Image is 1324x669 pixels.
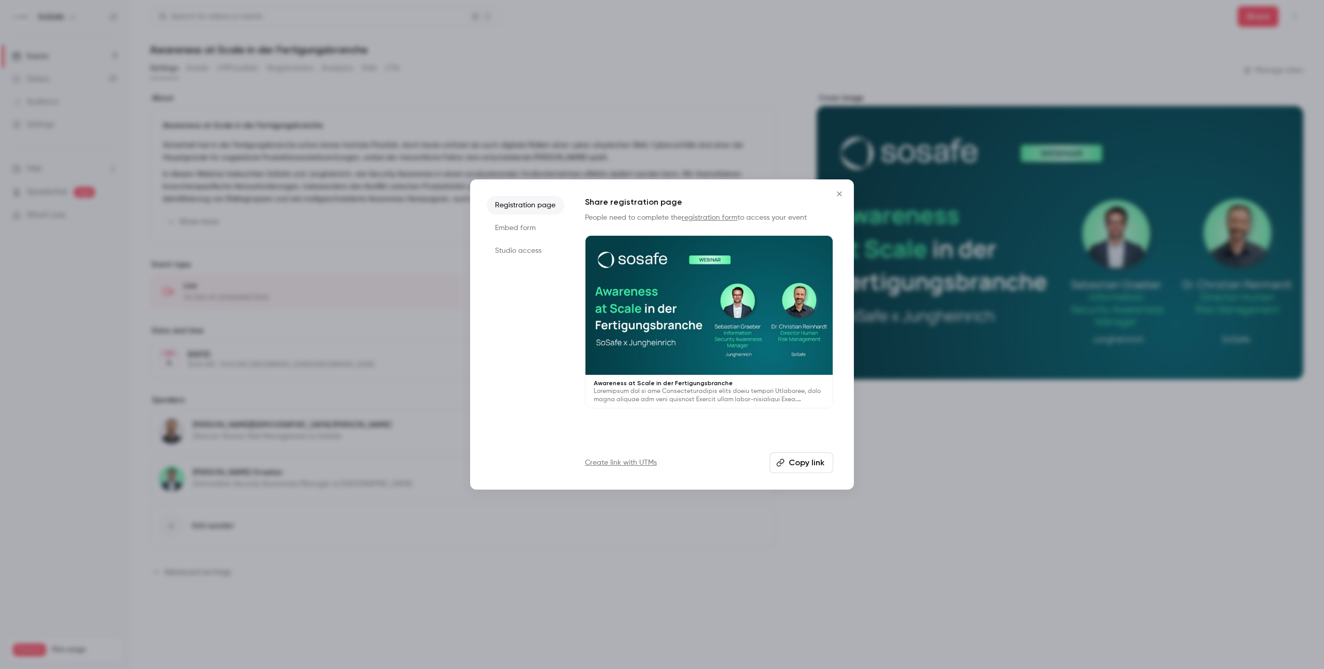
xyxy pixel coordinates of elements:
[585,212,833,223] p: People need to complete the to access your event
[594,387,824,404] p: Loremipsum dol si ame Consecteturadipis elits doeiu tempori Utlaboree, dolo magna aliquae adm ven...
[585,196,833,208] h1: Share registration page
[594,379,824,387] p: Awareness at Scale in der Fertigungsbranche
[487,241,564,260] li: Studio access
[585,458,657,468] a: Create link with UTMs
[585,235,833,408] a: Awareness at Scale in der FertigungsbrancheLoremipsum dol si ame Consecteturadipis elits doeiu te...
[829,184,850,204] button: Close
[682,214,738,221] a: registration form
[770,452,833,473] button: Copy link
[487,219,564,237] li: Embed form
[487,196,564,215] li: Registration page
